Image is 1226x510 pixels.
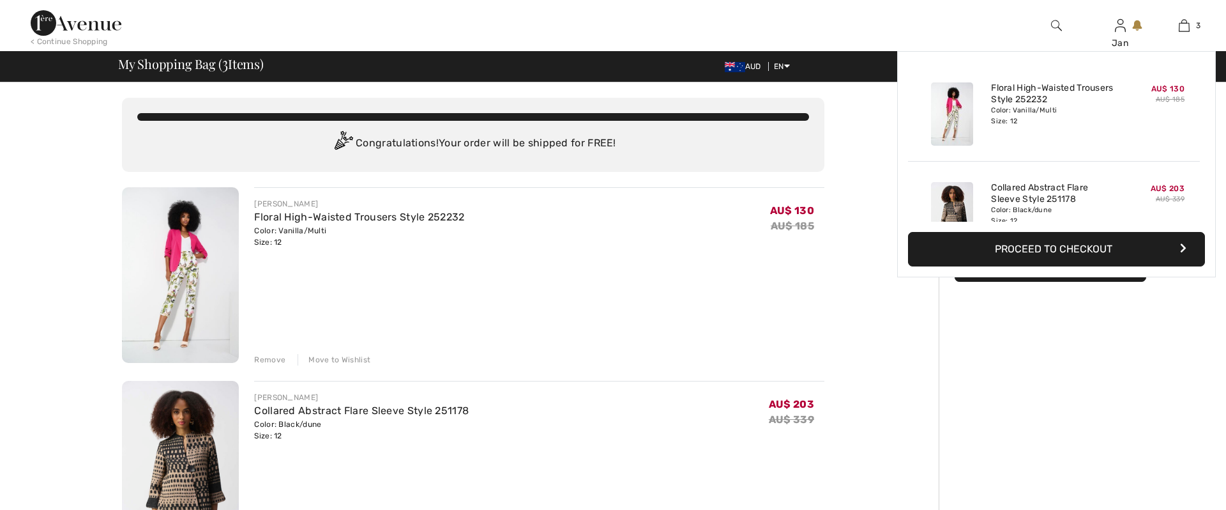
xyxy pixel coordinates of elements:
div: [PERSON_NAME] [254,392,469,403]
img: My Bag [1179,18,1190,33]
img: Floral High-Waisted Trousers Style 252232 [931,82,973,146]
img: Floral High-Waisted Trousers Style 252232 [122,187,239,363]
button: Proceed to Checkout [908,232,1205,267]
div: < Continue Shopping [31,36,108,47]
img: 1ère Avenue [31,10,121,36]
img: Congratulation2.svg [330,131,356,157]
span: EN [774,62,790,71]
div: Move to Wishlist [298,354,370,366]
div: Color: Vanilla/Multi Size: 12 [991,105,1117,126]
span: AU$ 130 [1151,84,1184,93]
a: Sign In [1115,19,1126,31]
span: 3 [222,54,228,71]
span: 3 [1196,20,1200,31]
a: Floral High-Waisted Trousers Style 252232 [991,82,1117,105]
a: Collared Abstract Flare Sleeve Style 251178 [254,405,469,417]
s: AU$ 185 [771,220,814,232]
span: AUD [725,62,766,71]
a: Collared Abstract Flare Sleeve Style 251178 [991,182,1117,205]
span: My Shopping Bag ( Items) [118,58,264,70]
img: Australian Dollar [725,62,745,72]
div: Color: Vanilla/Multi Size: 12 [254,225,464,248]
div: Congratulations! Your order will be shipped for FREE! [137,131,809,157]
img: search the website [1051,18,1062,33]
div: Color: Black/dune Size: 12 [991,205,1117,226]
a: 3 [1153,18,1215,33]
img: My Info [1115,18,1126,33]
s: AU$ 339 [769,413,814,426]
img: Collared Abstract Flare Sleeve Style 251178 [931,182,973,245]
span: AU$ 203 [1151,184,1184,193]
s: AU$ 339 [1156,195,1184,203]
div: Jan [1089,36,1151,50]
div: [PERSON_NAME] [254,198,464,210]
span: AU$ 130 [770,205,814,217]
div: Remove [254,354,285,366]
s: AU$ 185 [1156,95,1184,104]
span: AU$ 203 [769,398,814,410]
div: Color: Black/dune Size: 12 [254,419,469,442]
a: Floral High-Waisted Trousers Style 252232 [254,211,464,223]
